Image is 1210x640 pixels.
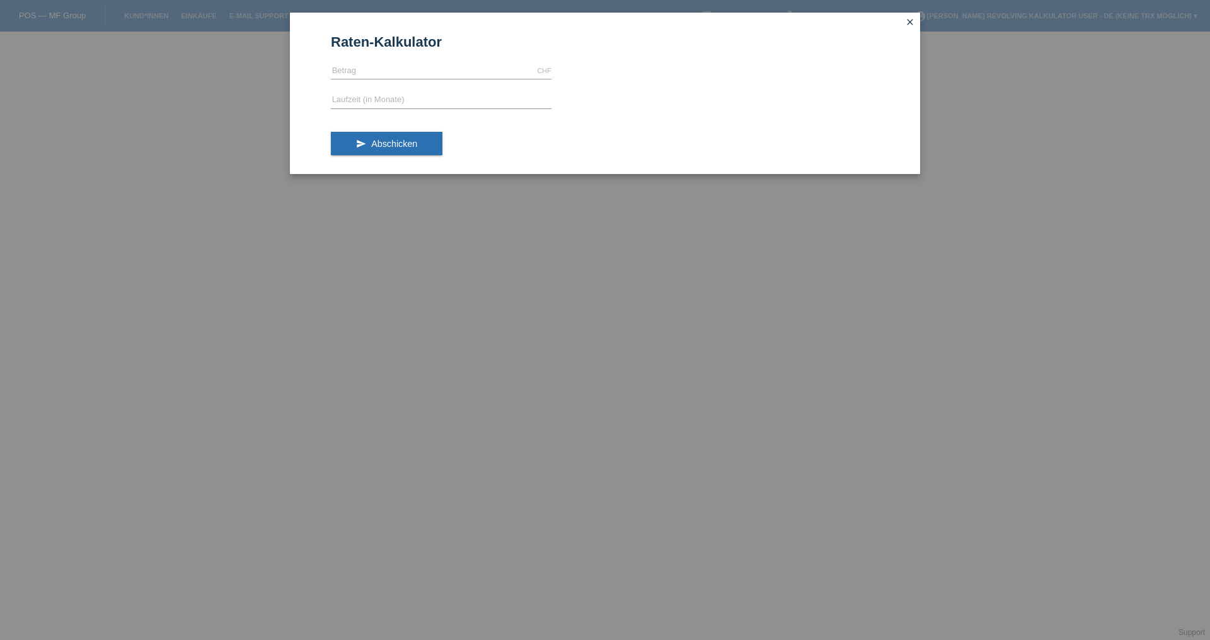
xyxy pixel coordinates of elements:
[902,16,918,30] a: close
[331,132,442,156] button: send Abschicken
[537,67,551,74] div: CHF
[356,139,366,149] i: send
[371,139,417,149] span: Abschicken
[331,34,879,50] h1: Raten-Kalkulator
[905,17,915,27] i: close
